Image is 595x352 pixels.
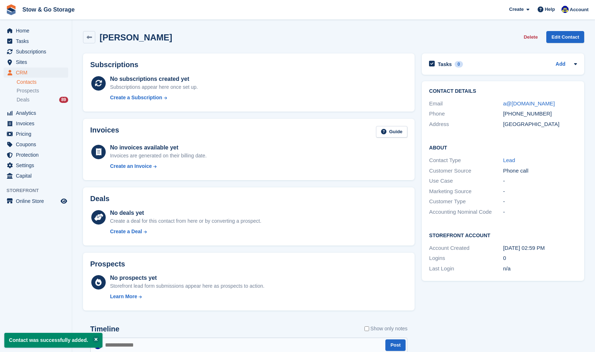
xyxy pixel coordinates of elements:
input: Show only notes [364,325,369,333]
div: - [503,208,577,216]
div: Create a Subscription [110,94,162,101]
div: Storefront lead form submissions appear here as prospects to action. [110,282,264,290]
span: Tasks [16,36,59,46]
p: Contact was successfully added. [4,333,102,348]
div: No prospects yet [110,274,264,282]
span: Settings [16,160,59,170]
div: Last Login [429,265,503,273]
h2: Tasks [438,61,452,68]
a: menu [4,68,68,78]
label: Show only notes [364,325,408,333]
span: Coupons [16,139,59,149]
a: menu [4,160,68,170]
span: CRM [16,68,59,78]
a: Deals 89 [17,96,68,104]
span: Deals [17,96,30,103]
a: menu [4,196,68,206]
div: Logins [429,254,503,262]
span: Online Store [16,196,59,206]
div: No deals yet [110,209,261,217]
a: Learn More [110,293,264,300]
span: Home [16,26,59,36]
h2: About [429,144,577,151]
div: 89 [59,97,68,103]
a: menu [4,118,68,129]
span: Storefront [6,187,72,194]
div: [DATE] 02:59 PM [503,244,577,252]
div: Create a deal for this contact from here or by converting a prospect. [110,217,261,225]
a: Stow & Go Storage [19,4,78,16]
div: Account Created [429,244,503,252]
span: Protection [16,150,59,160]
a: Guide [376,126,408,138]
a: Preview store [60,197,68,205]
div: No invoices available yet [110,143,207,152]
span: Invoices [16,118,59,129]
a: Create a Deal [110,228,261,235]
a: menu [4,171,68,181]
div: Create an Invoice [110,162,152,170]
span: Subscriptions [16,47,59,57]
a: Prospects [17,87,68,95]
div: Subscriptions appear here once set up. [110,83,198,91]
a: menu [4,108,68,118]
a: Lead [503,157,515,163]
span: Create [509,6,524,13]
h2: Contact Details [429,88,577,94]
h2: [PERSON_NAME] [100,32,172,42]
div: Marketing Source [429,187,503,196]
div: Email [429,100,503,108]
span: Prospects [17,87,39,94]
div: - [503,197,577,206]
span: Analytics [16,108,59,118]
h2: Prospects [90,260,125,268]
a: Contacts [17,79,68,86]
img: stora-icon-8386f47178a22dfd0bd8f6a31ec36ba5ce8667c1dd55bd0f319d3a0aa187defe.svg [6,4,17,15]
a: Edit Contact [546,31,584,43]
button: Delete [521,31,541,43]
a: menu [4,47,68,57]
div: Customer Source [429,167,503,175]
img: Rob Good-Stephenson [561,6,569,13]
div: n/a [503,265,577,273]
h2: Storefront Account [429,231,577,239]
span: Help [545,6,555,13]
a: menu [4,57,68,67]
div: [GEOGRAPHIC_DATA] [503,120,577,129]
a: Add [556,60,565,69]
span: Sites [16,57,59,67]
h2: Invoices [90,126,119,138]
div: 0 [455,61,463,68]
a: Create an Invoice [110,162,207,170]
div: - [503,177,577,185]
a: a@[DOMAIN_NAME] [503,100,555,107]
div: Invoices are generated on their billing date. [110,152,207,160]
div: Accounting Nominal Code [429,208,503,216]
div: Create a Deal [110,228,142,235]
a: menu [4,139,68,149]
div: - [503,187,577,196]
div: 0 [503,254,577,262]
span: Pricing [16,129,59,139]
div: Use Case [429,177,503,185]
div: [PHONE_NUMBER] [503,110,577,118]
a: menu [4,129,68,139]
a: menu [4,36,68,46]
span: Capital [16,171,59,181]
span: Account [570,6,589,13]
button: Post [385,339,406,351]
div: Learn More [110,293,137,300]
a: Create a Subscription [110,94,198,101]
h2: Subscriptions [90,61,407,69]
a: menu [4,150,68,160]
div: Customer Type [429,197,503,206]
div: Address [429,120,503,129]
div: No subscriptions created yet [110,75,198,83]
h2: Timeline [90,325,119,333]
div: Phone [429,110,503,118]
div: Phone call [503,167,577,175]
h2: Deals [90,195,109,203]
div: Contact Type [429,156,503,165]
a: menu [4,26,68,36]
